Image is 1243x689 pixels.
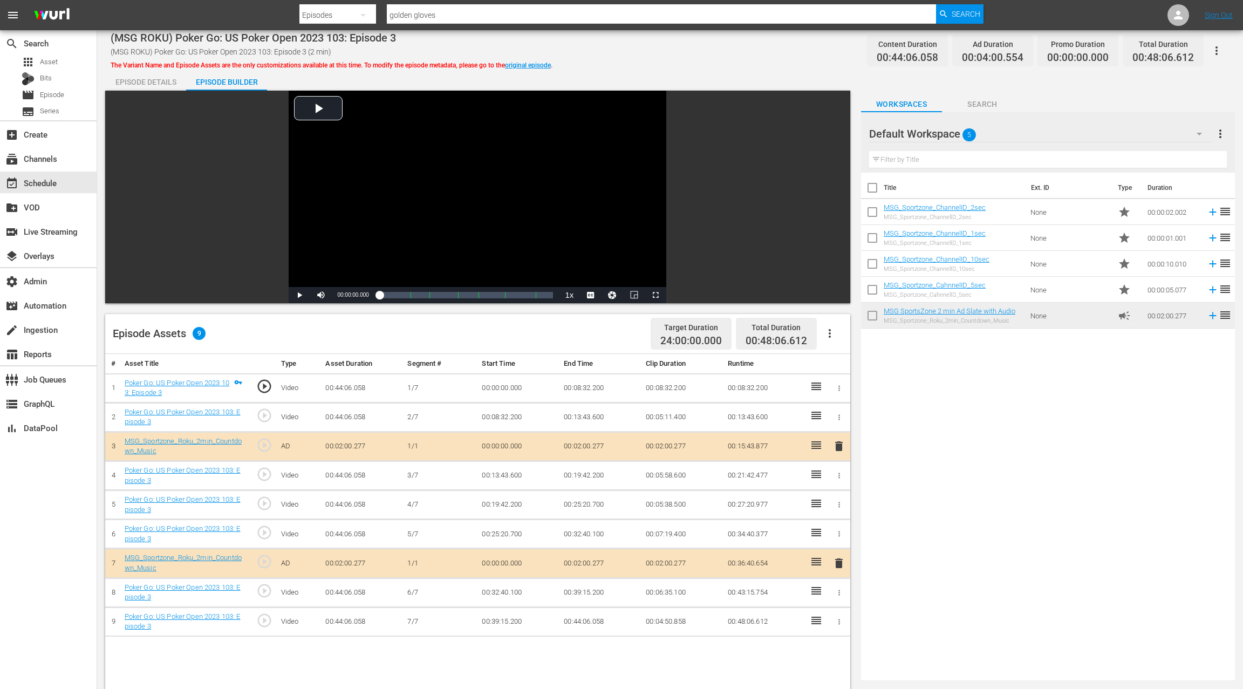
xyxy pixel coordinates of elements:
button: Episode Details [105,69,186,91]
th: # [105,354,120,374]
div: MSG_Sportzone_ChannelID_2sec [884,214,986,221]
td: 00:05:38.500 [641,490,723,520]
a: Poker Go: US Poker Open 2023 103: Episode 3 [125,408,241,426]
button: delete [832,439,845,454]
span: play_circle_outline [256,583,272,599]
span: Promo [1118,257,1131,270]
td: 5 [105,490,120,520]
td: 1/1 [403,549,477,578]
td: 00:25:20.700 [477,520,559,549]
div: Content Duration [877,37,938,52]
span: reorder [1219,257,1232,270]
span: Episode [40,90,64,100]
div: Episode Assets [113,327,206,340]
span: 9 [193,327,206,340]
td: 00:15:43.877 [723,432,805,461]
td: 00:39:15.200 [477,607,559,636]
button: Mute [310,287,332,303]
span: more_vert [1214,127,1227,140]
svg: Add to Episode [1207,232,1219,244]
td: 00:00:00.000 [477,549,559,578]
img: ans4CAIJ8jUAAAAAAAAAAAAAAAAAAAAAAAAgQb4GAAAAAAAAAAAAAAAAAAAAAAAAJMjXAAAAAAAAAAAAAAAAAAAAAAAAgAT5G... [26,3,78,28]
a: Poker Go: US Poker Open 2023 103: Episode 3 [125,466,241,485]
svg: Add to Episode [1207,310,1219,322]
div: MSG_Sportzone_Roku_2min_Countdown_Music [884,317,1015,324]
span: play_circle_outline [256,554,272,570]
span: 00:44:06.058 [877,52,938,64]
button: Episode Builder [186,69,267,91]
td: 00:25:20.700 [559,490,641,520]
td: 00:32:40.100 [477,578,559,607]
span: (MSG ROKU) Poker Go: US Poker Open 2023 103: Episode 3 [111,31,396,44]
th: End Time [559,354,641,374]
span: menu [6,9,19,22]
td: 00:27:20.977 [723,490,805,520]
th: Ext. ID [1025,173,1111,203]
span: Episode [22,88,35,101]
span: Search [5,37,18,50]
td: 00:08:32.200 [477,403,559,432]
td: 2 [105,403,120,432]
div: Promo Duration [1047,37,1109,52]
svg: Add to Episode [1207,206,1219,218]
span: Overlays [5,250,18,263]
td: 00:44:06.058 [321,520,403,549]
td: None [1026,251,1114,277]
span: Asset [40,57,58,67]
div: Progress Bar [380,292,554,298]
span: play_circle_outline [256,378,272,394]
td: 00:05:11.400 [641,403,723,432]
th: Title [884,173,1025,203]
span: Bits [40,73,52,84]
span: VOD [5,201,18,214]
span: Workspaces [861,98,942,111]
th: Asset Duration [321,354,403,374]
a: original episode [505,62,551,69]
td: 00:04:50.858 [641,607,723,636]
span: 24:00:00.000 [660,335,722,347]
button: Fullscreen [645,287,666,303]
span: Reports [5,348,18,361]
td: 00:19:42.200 [477,490,559,520]
a: Poker Go: US Poker Open 2023 103: Episode 3 [125,612,241,631]
td: 00:05:58.600 [641,461,723,490]
td: None [1026,303,1114,329]
td: 1/1 [403,432,477,461]
span: Create [5,128,18,141]
span: 00:48:06.612 [1132,52,1194,64]
td: 1/7 [403,373,477,403]
td: AD [277,549,322,578]
td: 00:13:43.600 [477,461,559,490]
a: Poker Go: US Poker Open 2023 103: Episode 3 [125,583,241,602]
td: 00:02:00.277 [321,432,403,461]
span: delete [832,557,845,570]
td: 00:44:06.058 [321,461,403,490]
button: more_vert [1214,121,1227,147]
td: None [1026,199,1114,225]
td: 00:00:00.000 [477,373,559,403]
td: 00:02:00.277 [1143,303,1203,329]
span: play_circle_outline [256,466,272,482]
div: Total Duration [746,320,807,335]
td: 2/7 [403,403,477,432]
a: Poker Go: US Poker Open 2023 103: Episode 3 [125,379,229,397]
td: 00:02:00.277 [321,549,403,578]
a: MSG_Sportzone_ChannelID_1sec [884,229,986,237]
td: 00:02:00.277 [641,432,723,461]
td: 00:44:06.058 [321,578,403,607]
div: Episode Details [105,69,186,95]
td: 4 [105,461,120,490]
td: 00:48:06.612 [723,607,805,636]
div: Default Workspace [869,119,1212,149]
span: Channels [5,153,18,166]
td: Video [277,490,322,520]
td: None [1026,277,1114,303]
td: 00:13:43.600 [723,403,805,432]
button: Search [936,4,984,24]
a: MSG SportsZone 2 min Ad Slate with Audio [884,307,1015,315]
td: 00:08:32.200 [559,373,641,403]
span: play_circle_outline [256,612,272,629]
th: Type [1111,173,1141,203]
button: Captions [580,287,602,303]
td: 9 [105,607,120,636]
